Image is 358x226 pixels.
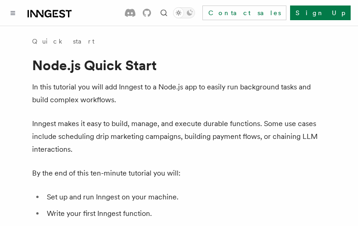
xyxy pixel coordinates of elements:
[32,117,326,156] p: Inngest makes it easy to build, manage, and execute durable functions. Some use cases include sch...
[44,207,326,220] li: Write your first Inngest function.
[32,57,326,73] h1: Node.js Quick Start
[158,7,169,18] button: Find something...
[202,6,286,20] a: Contact sales
[32,167,326,180] p: By the end of this ten-minute tutorial you will:
[173,7,195,18] button: Toggle dark mode
[32,37,95,46] a: Quick start
[7,7,18,18] button: Toggle navigation
[44,191,326,204] li: Set up and run Inngest on your machine.
[32,81,326,106] p: In this tutorial you will add Inngest to a Node.js app to easily run background tasks and build c...
[290,6,351,20] a: Sign Up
